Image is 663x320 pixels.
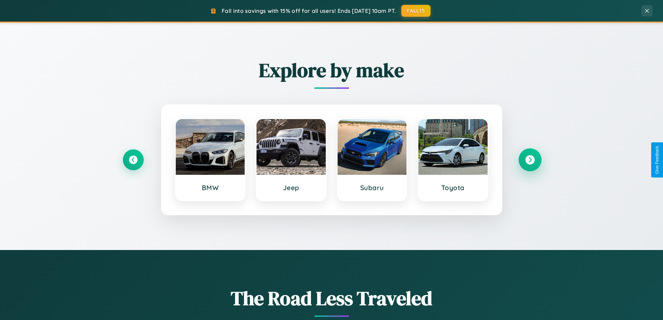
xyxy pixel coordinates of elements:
[123,285,540,312] h1: The Road Less Traveled
[222,7,396,14] span: Fall into savings with 15% off for all users! Ends [DATE] 10am PT.
[401,5,431,17] button: FALL15
[183,184,238,192] h3: BMW
[425,184,481,192] h3: Toyota
[345,184,400,192] h3: Subaru
[263,184,319,192] h3: Jeep
[123,57,540,84] h2: Explore by make
[655,146,660,174] div: Give Feedback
